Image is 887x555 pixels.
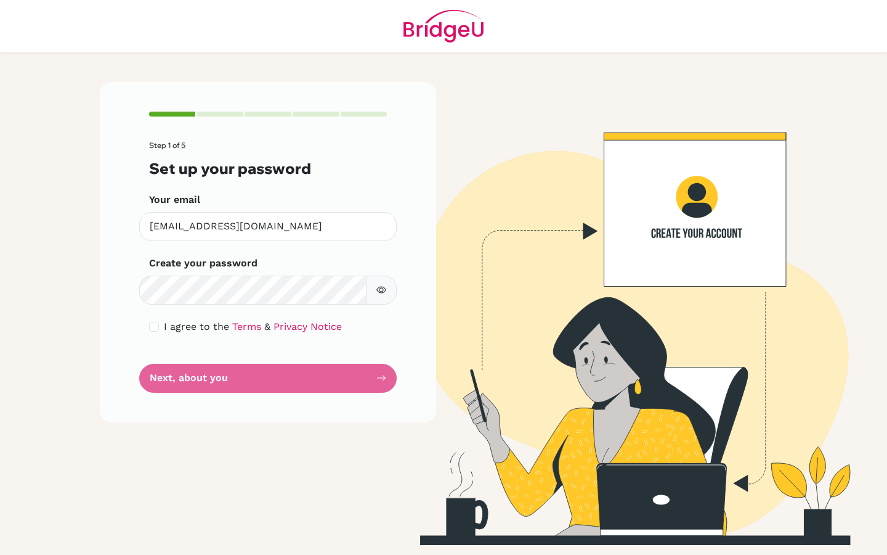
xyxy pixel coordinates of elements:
span: & [264,321,270,332]
h3: Set up your password [149,160,387,178]
span: I agree to the [164,321,229,332]
input: Insert your email* [139,212,397,241]
span: Step 1 of 5 [149,141,185,150]
label: Your email [149,192,200,207]
a: Terms [232,321,261,332]
a: Privacy Notice [273,321,342,332]
label: Create your password [149,256,257,271]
